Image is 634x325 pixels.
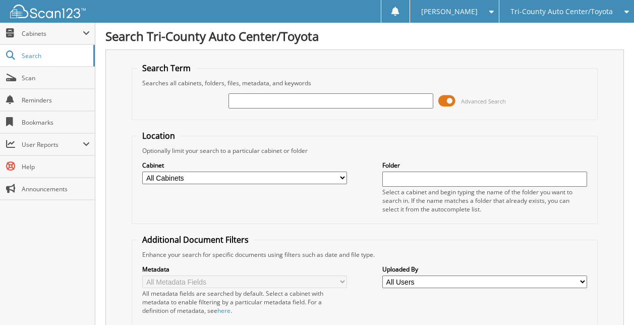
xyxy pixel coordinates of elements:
span: Cabinets [22,29,83,38]
legend: Location [137,130,180,141]
label: Metadata [142,265,347,274]
div: All metadata fields are searched by default. Select a cabinet with metadata to enable filtering b... [142,289,347,315]
label: Cabinet [142,161,347,170]
div: Enhance your search for specific documents using filters such as date and file type. [137,250,592,259]
label: Uploaded By [382,265,587,274]
legend: Search Term [137,63,196,74]
label: Folder [382,161,587,170]
a: here [217,306,230,315]
span: Scan [22,74,90,82]
iframe: Chat Widget [584,277,634,325]
img: scan123-logo-white.svg [10,5,86,18]
span: Advanced Search [461,97,506,105]
span: Tri-County Auto Center/Toyota [510,9,613,15]
div: Optionally limit your search to a particular cabinet or folder [137,146,592,155]
span: Search [22,51,88,60]
span: User Reports [22,140,83,149]
span: Help [22,162,90,171]
span: Bookmarks [22,118,90,127]
h1: Search Tri-County Auto Center/Toyota [105,28,624,44]
div: Searches all cabinets, folders, files, metadata, and keywords [137,79,592,87]
span: [PERSON_NAME] [421,9,478,15]
div: Select a cabinet and begin typing the name of the folder you want to search in. If the name match... [382,188,587,213]
legend: Additional Document Filters [137,234,254,245]
span: Reminders [22,96,90,104]
span: Announcements [22,185,90,193]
